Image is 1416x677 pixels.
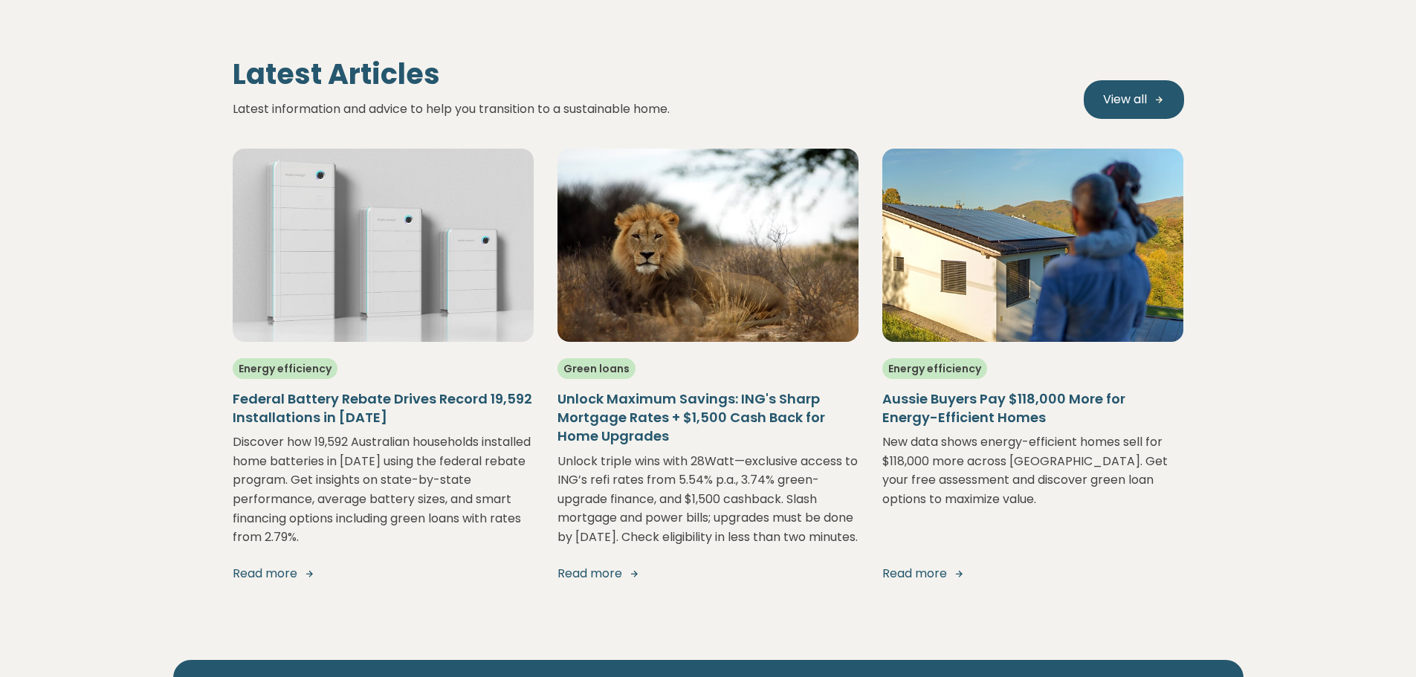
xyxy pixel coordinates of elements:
[557,358,636,379] span: Green loans
[233,358,337,379] span: Energy efficiency
[557,452,859,547] p: Unlock triple wins with 28Watt—exclusive access to ING’s refi rates from 5.54% p.a., 3.74% green-...
[233,149,534,342] img: federal-battery-rebate-drives-record-19-592-installations-in-july-2025
[233,378,534,433] a: Federal Battery Rebate Drives Record 19,592 Installations in [DATE]
[233,389,534,427] h5: Federal Battery Rebate Drives Record 19,592 Installations in [DATE]
[557,149,859,342] img: ing-cashback-offer
[882,433,1183,547] p: New data shows energy-efficient homes sell for $118,000 more across [GEOGRAPHIC_DATA]. Get your f...
[1084,80,1184,119] a: View all
[557,565,859,583] a: Read more
[882,358,987,379] span: Energy efficiency
[233,565,534,583] a: Read more
[882,389,1183,427] h5: Aussie Buyers Pay $118,000 More for Energy-Efficient Homes
[557,389,859,446] h5: Unlock Maximum Savings: ING's Sharp Mortgage Rates + $1,500 Cash Back for Home Upgrades
[233,57,1072,91] h2: Latest Articles
[882,378,1183,433] a: Aussie Buyers Pay $118,000 More for Energy-Efficient Homes
[882,149,1183,342] img: aussie-buyers-pay-118-000-more-for-energy-efficient-homes
[233,100,1072,119] p: Latest information and advice to help you transition to a sustainable home.
[1103,91,1147,108] span: View all
[882,565,1183,583] a: Read more
[233,433,534,547] p: Discover how 19,592 Australian households installed home batteries in [DATE] using the federal re...
[557,378,859,452] a: Unlock Maximum Savings: ING's Sharp Mortgage Rates + $1,500 Cash Back for Home Upgrades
